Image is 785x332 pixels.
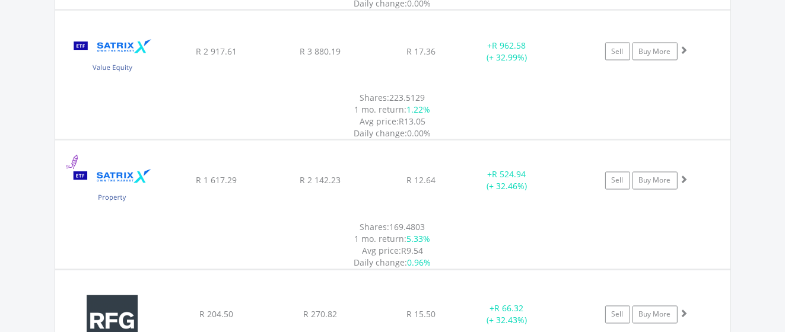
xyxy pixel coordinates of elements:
[406,46,436,57] span: R 17.36
[199,309,233,320] span: R 204.50
[360,116,399,127] span: Avg price:
[406,309,436,320] span: R 15.50
[360,92,390,103] span: Shares:
[390,92,425,103] span: 223.5129
[407,104,431,115] span: 1.22%
[408,257,431,269] span: 0.96%
[61,25,163,89] img: EQU.ZA.STXVEQ.png
[362,245,401,257] span: Avg price:
[300,175,341,186] span: R 2 142.23
[633,172,678,190] a: Buy More
[399,116,425,127] span: R13.05
[605,306,630,324] a: Sell
[408,127,431,139] span: 0.00%
[633,43,678,60] a: Buy More
[407,234,431,245] span: 5.33%
[354,127,408,139] span: Daily change:
[406,175,436,186] span: R 12.64
[390,222,425,233] span: 169.4803
[354,257,408,269] span: Daily change:
[462,169,552,193] div: + (+ 32.46%)
[360,222,390,233] span: Shares:
[633,306,678,324] a: Buy More
[303,309,337,320] span: R 270.82
[605,172,630,190] a: Sell
[494,303,523,314] span: R 66.32
[355,104,407,115] span: 1 mo. return:
[196,46,237,57] span: R 2 917.61
[492,40,526,51] span: R 962.58
[605,43,630,60] a: Sell
[462,303,552,327] div: + (+ 32.43%)
[462,40,552,63] div: + (+ 32.99%)
[355,234,407,245] span: 1 mo. return:
[401,245,423,257] span: R9.54
[492,169,526,180] span: R 524.94
[300,46,341,57] span: R 3 880.19
[196,175,237,186] span: R 1 617.29
[61,155,163,219] img: EQU.ZA.STXPRO.png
